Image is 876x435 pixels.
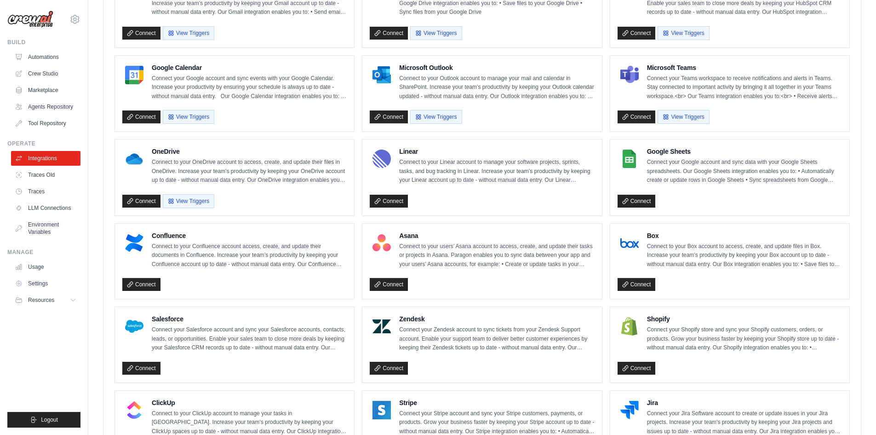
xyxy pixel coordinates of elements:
p: Connect to your Linear account to manage your software projects, sprints, tasks, and bug tracking... [399,158,594,185]
button: Logout [7,412,80,428]
h4: Box [647,231,842,240]
p: Connect to your Outlook account to manage your mail and calendar in SharePoint. Increase your tea... [399,74,594,101]
p: Connect your Google account and sync events with your Google Calendar. Increase your productivity... [152,74,347,101]
p: Connect your Salesforce account and sync your Salesforce accounts, contacts, leads, or opportunit... [152,325,347,353]
a: Connect [618,195,656,208]
div: Operate [7,140,80,147]
button: View Triggers [658,110,709,124]
img: Confluence Logo [125,234,143,252]
a: Connect [618,278,656,291]
a: Traces Old [11,168,80,182]
img: Salesforce Logo [125,317,143,336]
p: Connect to your Box account to access, create, and update files in Box. Increase your team’s prod... [647,242,842,269]
h4: Zendesk [399,314,594,324]
h4: Jira [647,398,842,407]
h4: Salesforce [152,314,347,324]
button: View Triggers [410,110,462,124]
a: Connect [122,362,160,375]
a: Connect [122,110,160,123]
div: Manage [7,249,80,256]
span: Logout [41,416,58,423]
a: Usage [11,260,80,274]
img: Jira Logo [620,401,639,419]
button: View Triggers [163,26,214,40]
h4: OneDrive [152,147,347,156]
a: Connect [122,27,160,40]
img: Zendesk Logo [372,317,391,336]
p: Connect to your OneDrive account to access, create, and update their files in OneDrive. Increase ... [152,158,347,185]
a: LLM Connections [11,201,80,215]
a: Connect [618,27,656,40]
p: Connect your Shopify store and sync your Shopify customers, orders, or products. Grow your busine... [647,325,842,353]
a: Connect [370,362,408,375]
p: Connect your Zendesk account to sync tickets from your Zendesk Support account. Enable your suppo... [399,325,594,353]
a: Connect [370,278,408,291]
img: Stripe Logo [372,401,391,419]
p: Connect to your Confluence account access, create, and update their documents in Confluence. Incr... [152,242,347,269]
img: Microsoft Teams Logo [620,66,639,84]
h4: Shopify [647,314,842,324]
img: Box Logo [620,234,639,252]
a: Connect [122,278,160,291]
h4: Google Sheets [647,147,842,156]
h4: Google Calendar [152,63,347,72]
img: Microsoft Outlook Logo [372,66,391,84]
a: Connect [618,362,656,375]
h4: Asana [399,231,594,240]
a: Connect [370,27,408,40]
h4: ClickUp [152,398,347,407]
a: Agents Repository [11,99,80,114]
img: Logo [7,11,53,28]
img: ClickUp Logo [125,401,143,419]
a: Connect [618,110,656,123]
p: Connect your Google account and sync data with your Google Sheets spreadsheets. Our Google Sheets... [647,158,842,185]
img: Linear Logo [372,150,391,168]
button: Resources [11,293,80,307]
img: Google Calendar Logo [125,66,143,84]
a: Marketplace [11,83,80,98]
a: Connect [370,110,408,123]
button: View Triggers [410,26,462,40]
p: Connect your Teams workspace to receive notifications and alerts in Teams. Stay connected to impo... [647,74,842,101]
a: Crew Studio [11,66,80,81]
button: View Triggers [163,194,214,208]
button: View Triggers [163,110,214,124]
img: Google Sheets Logo [620,150,639,168]
h4: Stripe [399,398,594,407]
h4: Microsoft Teams [647,63,842,72]
div: Build [7,39,80,46]
a: Settings [11,276,80,291]
a: Integrations [11,151,80,166]
a: Traces [11,184,80,199]
h4: Confluence [152,231,347,240]
a: Environment Variables [11,217,80,239]
img: Shopify Logo [620,317,639,336]
h4: Microsoft Outlook [399,63,594,72]
span: Resources [28,296,54,304]
a: Connect [122,195,160,208]
a: Automations [11,50,80,64]
a: Connect [370,195,408,208]
img: Asana Logo [372,234,391,252]
img: OneDrive Logo [125,150,143,168]
button: View Triggers [658,26,709,40]
p: Connect to your users’ Asana account to access, create, and update their tasks or projects in Asa... [399,242,594,269]
a: Tool Repository [11,116,80,131]
h4: Linear [399,147,594,156]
